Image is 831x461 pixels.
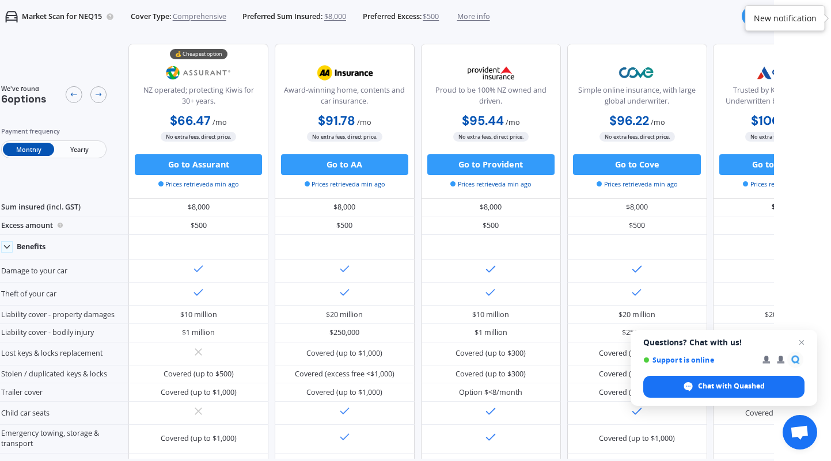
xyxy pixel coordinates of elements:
span: / mo [506,117,520,127]
span: $8,000 [324,12,346,22]
div: $20 million [618,310,655,320]
button: Go to Provident [427,154,555,175]
div: Covered (up to $300) [456,348,526,359]
img: AA.webp [310,60,379,86]
button: Go to Assurant [135,154,262,175]
span: We've found [1,84,47,93]
p: Market Scan for NEQ15 [22,12,102,22]
div: $8,000 [128,199,268,217]
span: Prices retrieved a min ago [158,180,239,189]
div: Covered (up to $1,000) [599,348,675,359]
div: Benefits [17,242,45,252]
b: $95.44 [462,113,504,129]
span: No extra fees, direct price. [745,132,821,142]
div: Covered (up to $1,000) [599,433,675,444]
div: $1 million [182,327,215,338]
div: Simple online insurance, with large global underwriter. [576,85,698,111]
div: $8,000 [275,199,415,217]
div: Covered (if kept in car) [745,408,821,418]
span: More info [457,12,490,22]
div: Proud to be 100% NZ owned and driven. [430,85,552,111]
div: Award-winning home, contents and car insurance. [283,85,405,111]
span: $500 [423,12,439,22]
img: Assurant.png [164,60,233,86]
div: New notification [754,13,817,24]
div: $10 million [180,310,217,320]
div: $500 [275,216,415,235]
div: NZ operated; protecting Kiwis for 30+ years. [138,85,260,111]
div: $500 [421,216,561,235]
div: $10 million [472,310,509,320]
b: $91.78 [318,113,355,129]
div: $1 million [767,327,799,338]
img: Provident.png [457,60,525,86]
button: Go to AA [281,154,408,175]
span: / mo [213,117,227,127]
span: Yearly [54,143,105,156]
div: Covered (up to $1,000) [599,387,675,398]
div: 💰 Cheapest option [170,49,227,59]
span: No extra fees, direct price. [307,132,382,142]
span: Chat with Quashed [643,376,805,398]
div: Option $<8/month [459,387,522,398]
span: No extra fees, direct price. [161,132,236,142]
div: $250,000 [622,327,652,338]
span: Prices retrieved a min ago [597,180,677,189]
div: Covered (up to $1,000) [306,348,382,359]
span: / mo [651,117,665,127]
span: Preferred Sum Insured: [242,12,322,22]
div: Payment frequency [1,126,107,136]
div: Covered (up to $1,000) [599,369,675,379]
span: No extra fees, direct price. [453,132,529,142]
span: Questions? Chat with us! [643,338,805,347]
div: $20 million [326,310,363,320]
span: Prices retrieved a min ago [450,180,531,189]
div: Covered (up to $500) [164,369,234,379]
span: Support is online [643,356,754,364]
div: Covered (up to $1,000) [161,387,237,398]
span: Prices retrieved a min ago [305,180,385,189]
div: Covered (up to $1,000) [161,433,237,444]
span: Comprehensive [173,12,226,22]
div: $1 million [475,327,507,338]
div: $250,000 [329,327,359,338]
div: $500 [567,216,707,235]
div: $500 [128,216,268,235]
span: Prices retrieved a min ago [743,180,824,189]
div: Covered (excess free <$1,000) [295,369,394,379]
div: Covered (up to $1,000) [306,387,382,398]
div: $8,000 [421,199,561,217]
img: Cove.webp [603,60,671,86]
span: Monthly [3,143,54,156]
span: Chat with Quashed [698,381,765,391]
button: Go to Cove [573,154,700,175]
span: 6 options [1,92,47,106]
img: Autosure.webp [749,60,817,86]
a: Open chat [783,415,817,449]
b: $96.22 [609,113,649,129]
span: Preferred Excess: [363,12,422,22]
div: $20 million [765,310,802,320]
span: Cover Type: [131,12,171,22]
img: car.f15378c7a67c060ca3f3.svg [5,10,18,23]
span: / mo [357,117,371,127]
span: No extra fees, direct price. [599,132,675,142]
b: $66.47 [170,113,211,129]
b: $100.06 [751,113,799,129]
div: $8,000 [567,199,707,217]
div: Covered (up to $300) [456,369,526,379]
